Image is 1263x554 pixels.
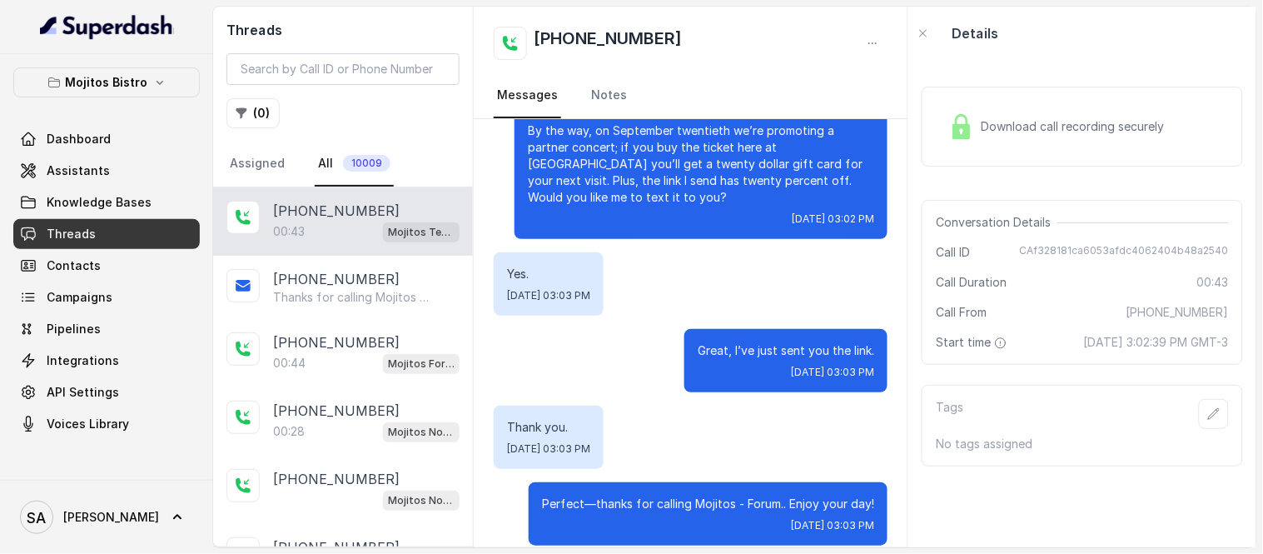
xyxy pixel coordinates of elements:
[47,131,111,147] span: Dashboard
[1197,274,1229,291] span: 00:43
[13,377,200,407] a: API Settings
[936,399,963,429] p: Tags
[343,155,390,172] span: 10009
[1084,334,1229,351] span: [DATE] 3:02:39 PM GMT-3
[273,469,400,489] p: [PHONE_NUMBER]
[949,114,974,139] img: Lock Icon
[952,23,998,43] p: Details
[588,73,630,118] a: Notes
[936,304,987,321] span: Call From
[13,409,200,439] a: Voices Library
[273,201,400,221] p: [PHONE_NUMBER]
[936,334,1011,351] span: Start time
[507,419,590,436] p: Thank you.
[273,223,305,240] p: 00:43
[13,67,200,97] button: Mojitos Bistro
[1020,244,1229,261] span: CAf328181ca6053afdc4062404b48a2540
[936,214,1057,231] span: Conversation Details
[13,494,200,541] a: [PERSON_NAME]
[494,73,888,118] nav: Tabs
[13,219,200,249] a: Threads
[47,289,112,306] span: Campaigns
[388,356,455,372] p: Mojitos Forum / EN
[226,53,460,85] input: Search by Call ID or Phone Number
[226,142,288,187] a: Assigned
[528,122,874,206] p: By the way, on September twentieth we’re promoting a partner concert; if you buy the ticket here ...
[507,442,590,456] span: [DATE] 03:03 PM
[47,416,129,432] span: Voices Library
[13,346,200,376] a: Integrations
[507,289,590,302] span: [DATE] 03:03 PM
[13,187,200,217] a: Knowledge Bases
[936,436,1229,452] p: No tags assigned
[226,142,460,187] nav: Tabs
[273,289,433,306] p: Thanks for calling Mojitos Bistro! Here’s the 9/20 event link with 20% off: [URL][DOMAIN_NAME] Bu...
[47,321,101,337] span: Pipelines
[63,509,159,526] span: [PERSON_NAME]
[273,355,306,372] p: 00:44
[273,269,400,289] p: [PHONE_NUMBER]
[40,13,174,40] img: light.svg
[273,332,400,352] p: [PHONE_NUMBER]
[936,244,970,261] span: Call ID
[226,20,460,40] h2: Threads
[273,423,305,440] p: 00:28
[47,257,101,274] span: Contacts
[13,314,200,344] a: Pipelines
[13,282,200,312] a: Campaigns
[981,118,1171,135] span: Download call recording securely
[47,162,110,179] span: Assistants
[792,212,874,226] span: [DATE] 03:02 PM
[534,27,682,60] h2: [PHONE_NUMBER]
[27,509,47,527] text: SA
[13,251,200,281] a: Contacts
[226,98,280,128] button: (0)
[13,124,200,154] a: Dashboard
[47,226,96,242] span: Threads
[47,384,119,401] span: API Settings
[698,342,874,359] p: Great, I’ve just sent you the link.
[494,73,561,118] a: Messages
[388,224,455,241] p: Mojitos Testing
[273,401,400,421] p: [PHONE_NUMBER]
[936,274,1007,291] span: Call Duration
[47,352,119,369] span: Integrations
[47,194,152,211] span: Knowledge Bases
[388,492,455,509] p: Mojitos Norcross / EN
[315,142,394,187] a: All10009
[542,496,874,512] p: Perfect—thanks for calling Mojitos - Forum.. Enjoy your day!
[13,156,200,186] a: Assistants
[507,266,590,282] p: Yes.
[66,72,148,92] p: Mojitos Bistro
[388,424,455,441] p: Mojitos Norcross / EN
[791,519,874,532] span: [DATE] 03:03 PM
[1126,304,1229,321] span: [PHONE_NUMBER]
[791,366,874,379] span: [DATE] 03:03 PM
